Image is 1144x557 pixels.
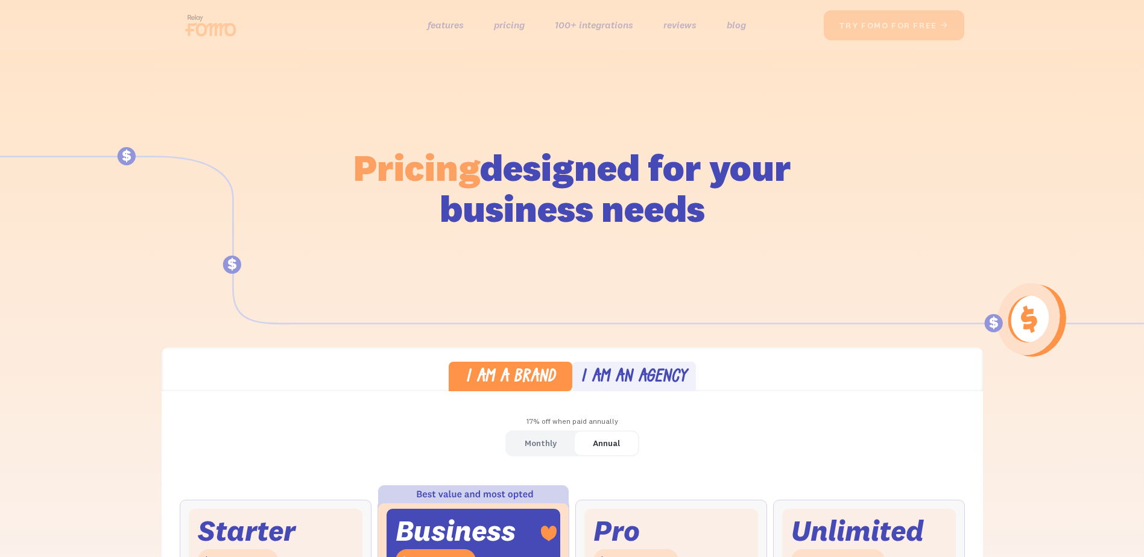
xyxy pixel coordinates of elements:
a: 100+ integrations [555,16,633,34]
a: pricing [494,16,525,34]
div: Unlimited [791,518,924,544]
h1: designed for your business needs [353,147,792,229]
div: I am a brand [466,369,555,386]
a: blog [727,16,746,34]
div: 17% off when paid annually [162,413,983,430]
div: Business [396,518,516,544]
a: try fomo for free [824,10,964,40]
div: Monthly [525,435,557,452]
div: Starter [198,518,295,544]
div: I am an agency [581,369,687,386]
a: reviews [663,16,697,34]
div: Pro [593,518,640,544]
div: Annual [593,435,620,452]
span: Pricing [353,144,480,190]
span:  [940,20,949,31]
a: features [428,16,464,34]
